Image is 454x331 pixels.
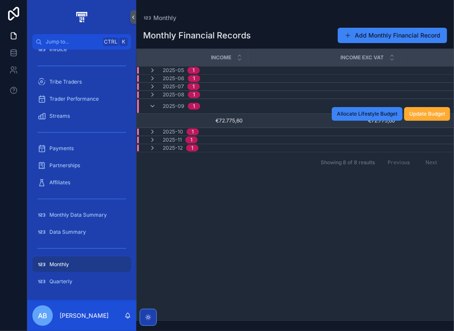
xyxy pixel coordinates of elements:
span: Data Summary [49,229,86,235]
span: 2025-07 [163,83,184,90]
span: 2025-08 [163,91,184,98]
span: Showing 8 of 8 results [321,159,375,166]
a: Affiliates [32,175,131,190]
span: 2025-11 [163,136,182,143]
span: 2025-10 [163,128,183,135]
span: Trader Performance [49,96,99,102]
div: 1 [192,128,194,135]
button: Allocate Lifestyle Budget [332,107,402,121]
img: App logo [75,10,89,24]
span: K [120,38,127,45]
span: Invoice [49,46,67,53]
div: 1 [193,103,195,110]
a: Monthly Data Summary [32,207,131,223]
button: Jump to...CtrlK [32,34,131,49]
span: 2025-12 [163,145,183,151]
span: Monthly [49,261,69,268]
span: Affiliates [49,179,70,186]
span: Monthly Data Summary [49,212,107,218]
div: 1 [193,75,195,82]
button: Update Budget [404,107,450,121]
a: €72.775,60 [147,117,243,124]
span: 2025-05 [163,67,184,74]
h1: Monthly Financial Records [143,29,251,41]
a: Streams [32,108,131,124]
div: 1 [193,67,195,74]
span: Income [211,54,232,61]
a: Data Summary [32,224,131,240]
a: Quarterly [32,274,131,289]
span: Streams [49,113,70,119]
span: Update Budget [409,110,445,117]
span: Income exc VAT [341,54,384,61]
span: Quarterly [49,278,72,285]
div: 1 [193,83,195,90]
span: Tribe Traders [49,78,82,85]
a: Monthly [143,14,176,22]
a: Monthly [32,257,131,272]
span: AB [38,311,47,321]
button: Add Monthly Financial Record [338,28,447,43]
div: scrollable content [27,49,136,300]
span: Payments [49,145,74,152]
p: [PERSON_NAME] [60,311,109,320]
span: Ctrl [103,38,118,46]
div: 1 [190,136,193,143]
a: €72.775,60 [253,117,395,124]
div: 1 [191,145,193,151]
a: Tribe Traders [32,74,131,90]
span: Partnerships [49,162,80,169]
span: Jump to... [46,38,100,45]
a: Invoice [32,42,131,57]
a: Partnerships [32,158,131,173]
div: 1 [193,91,195,98]
span: 2025-06 [163,75,184,82]
a: Payments [32,141,131,156]
span: 2025-09 [163,103,184,110]
a: Trader Performance [32,91,131,107]
span: Allocate Lifestyle Budget [337,110,397,117]
span: Monthly [153,14,176,22]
